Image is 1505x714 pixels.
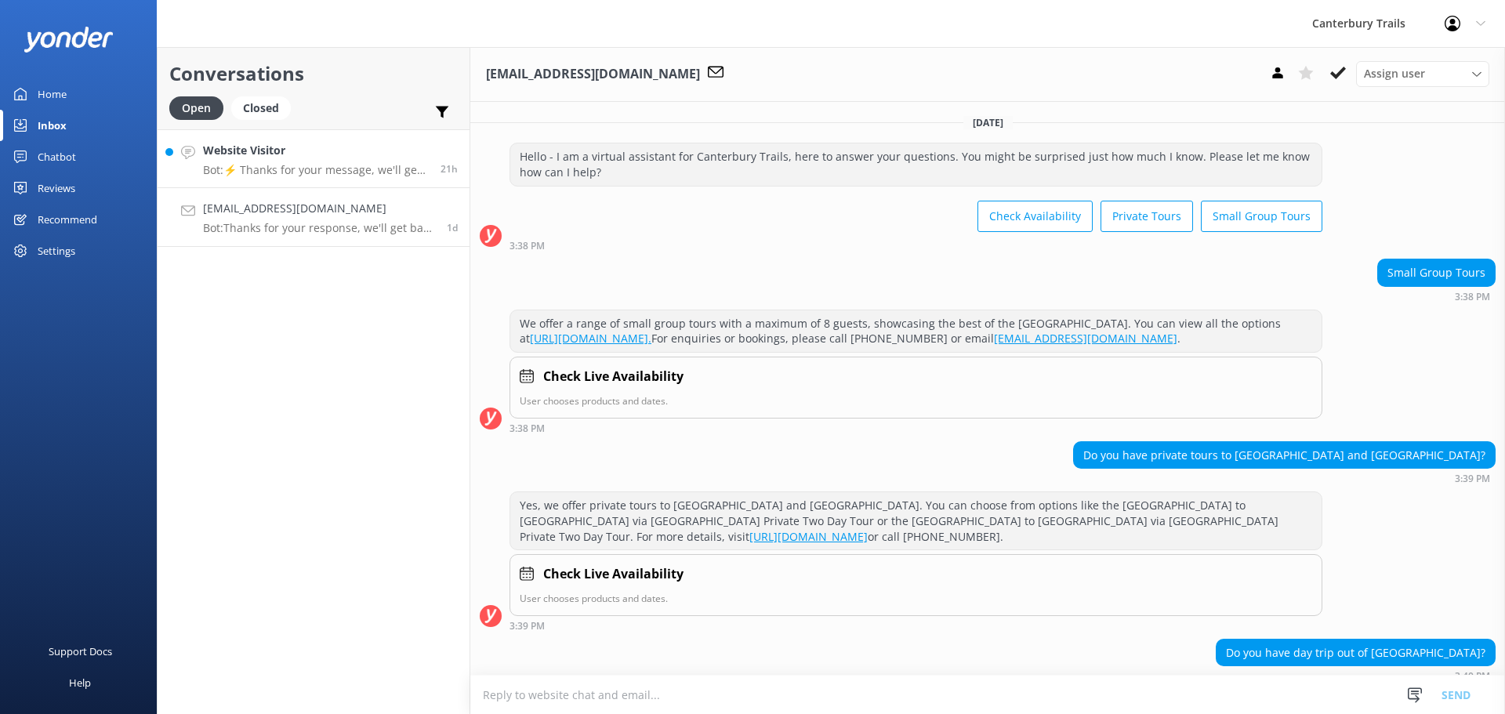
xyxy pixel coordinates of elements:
[1073,473,1496,484] div: Sep 08 2025 03:39pm (UTC +12:00) Pacific/Auckland
[510,143,1322,185] div: Hello - I am a virtual assistant for Canterbury Trails, here to answer your questions. You might ...
[510,240,1322,251] div: Sep 08 2025 03:38pm (UTC +12:00) Pacific/Auckland
[203,163,429,177] p: Bot: ⚡ Thanks for your message, we'll get back to you as soon as we can. You're also welcome to k...
[1074,442,1495,469] div: Do you have private tours to [GEOGRAPHIC_DATA] and [GEOGRAPHIC_DATA]?
[520,393,1312,408] p: User chooses products and dates.
[203,221,435,235] p: Bot: Thanks for your response, we'll get back to you as soon as we can during opening hours.
[1455,474,1490,484] strong: 3:39 PM
[963,116,1013,129] span: [DATE]
[158,129,470,188] a: Website VisitorBot:⚡ Thanks for your message, we'll get back to you as soon as we can. You're als...
[510,241,545,251] strong: 3:38 PM
[1356,61,1489,86] div: Assign User
[231,96,291,120] div: Closed
[510,424,545,433] strong: 3:38 PM
[231,99,299,116] a: Closed
[49,636,112,667] div: Support Docs
[520,591,1312,606] p: User chooses products and dates.
[486,64,700,85] h3: [EMAIL_ADDRESS][DOMAIN_NAME]
[169,96,223,120] div: Open
[24,27,114,53] img: yonder-white-logo.png
[1455,292,1490,302] strong: 3:38 PM
[441,162,458,176] span: Sep 09 2025 11:55am (UTC +12:00) Pacific/Auckland
[530,331,651,346] a: [URL][DOMAIN_NAME].
[69,667,91,698] div: Help
[1364,65,1425,82] span: Assign user
[1378,259,1495,286] div: Small Group Tours
[169,99,231,116] a: Open
[38,110,67,141] div: Inbox
[1377,291,1496,302] div: Sep 08 2025 03:38pm (UTC +12:00) Pacific/Auckland
[1216,670,1496,681] div: Sep 08 2025 03:40pm (UTC +12:00) Pacific/Auckland
[38,78,67,110] div: Home
[994,331,1177,346] a: [EMAIL_ADDRESS][DOMAIN_NAME]
[510,492,1322,549] div: Yes, we offer private tours to [GEOGRAPHIC_DATA] and [GEOGRAPHIC_DATA]. You can choose from optio...
[749,529,868,544] a: [URL][DOMAIN_NAME]
[38,204,97,235] div: Recommend
[38,172,75,204] div: Reviews
[447,221,458,234] span: Sep 08 2025 03:47pm (UTC +12:00) Pacific/Auckland
[510,422,1322,433] div: Sep 08 2025 03:38pm (UTC +12:00) Pacific/Auckland
[510,310,1322,352] div: We offer a range of small group tours with a maximum of 8 guests, showcasing the best of the [GEO...
[1455,672,1490,681] strong: 3:40 PM
[158,188,470,247] a: [EMAIL_ADDRESS][DOMAIN_NAME]Bot:Thanks for your response, we'll get back to you as soon as we can...
[38,235,75,266] div: Settings
[977,201,1093,232] button: Check Availability
[1201,201,1322,232] button: Small Group Tours
[1101,201,1193,232] button: Private Tours
[543,367,684,387] h4: Check Live Availability
[38,141,76,172] div: Chatbot
[203,142,429,159] h4: Website Visitor
[203,200,435,217] h4: [EMAIL_ADDRESS][DOMAIN_NAME]
[1217,640,1495,666] div: Do you have day trip out of [GEOGRAPHIC_DATA]?
[510,622,545,631] strong: 3:39 PM
[169,59,458,89] h2: Conversations
[543,564,684,585] h4: Check Live Availability
[510,620,1322,631] div: Sep 08 2025 03:39pm (UTC +12:00) Pacific/Auckland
